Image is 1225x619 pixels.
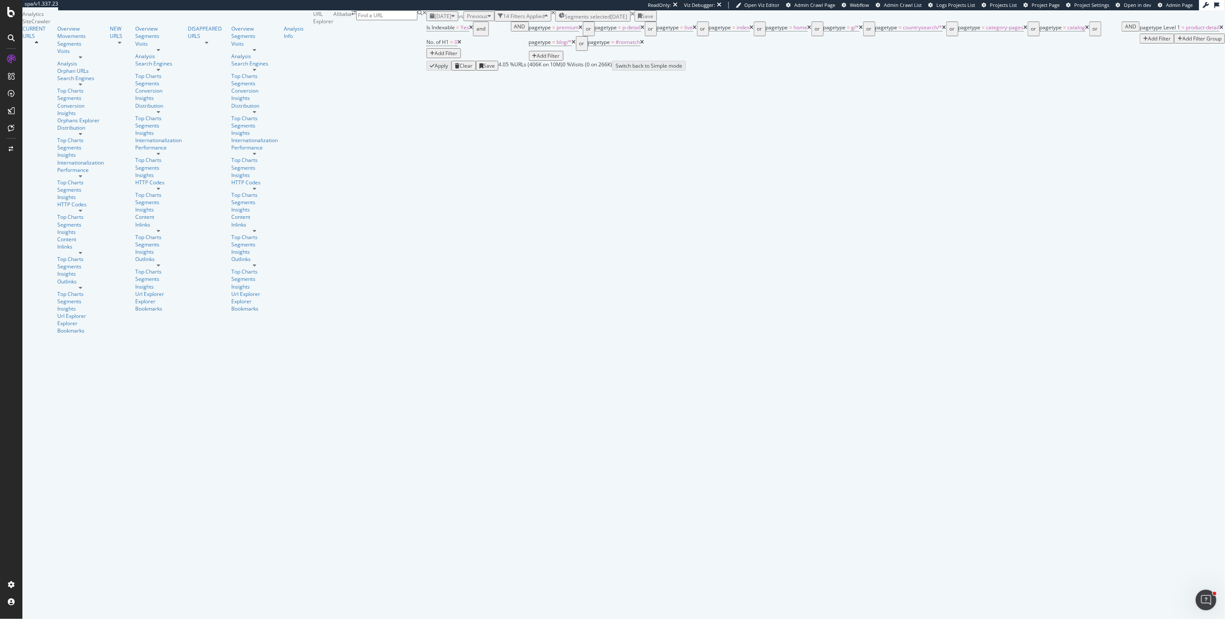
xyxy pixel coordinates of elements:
a: Analysis Info [284,25,307,40]
a: Insights [136,248,182,255]
a: Segments [231,122,278,129]
a: Top Charts [136,268,182,275]
div: Segments [231,164,278,171]
button: or [754,22,766,36]
a: Content [57,236,104,243]
a: Performance [136,144,182,151]
span: Admin Crawl Page [794,2,835,8]
div: Switch back to Simple mode [616,62,682,69]
span: Project Settings [1074,2,1109,8]
div: SiteCrawler [22,18,313,25]
div: or [1031,23,1036,35]
a: Internationalization [231,137,278,144]
div: Visits [231,40,278,47]
div: Segments [231,80,278,87]
a: Segments [136,80,182,87]
a: Top Charts [136,191,182,199]
div: NEW URLS [110,25,130,40]
div: Outlinks [57,278,104,285]
a: Admin Crawl Page [786,2,835,9]
a: HTTP Codes [136,179,182,186]
div: Insights [231,94,278,102]
a: DISAPPEARED URLS [188,25,225,40]
div: Search Engines [57,75,104,82]
iframe: Intercom live chat [1196,590,1216,610]
div: Top Charts [231,268,278,275]
div: Conversion [136,87,182,94]
span: Previous [467,12,488,20]
span: 2025 Aug. 6th [435,12,451,20]
a: Segments [231,241,278,248]
a: Url Explorer [231,290,278,298]
a: Webflow [842,2,869,9]
div: Analysis [136,53,182,60]
div: AND [1125,23,1136,30]
button: Add Filter [1140,34,1174,44]
button: Previous [463,11,494,21]
a: Insights [57,305,104,312]
div: Explorer Bookmarks [231,298,278,312]
a: Search Engines [136,60,182,67]
a: Top Charts [231,72,278,80]
button: or [583,22,595,36]
div: Url Explorer [136,290,182,298]
div: or [1093,23,1098,35]
div: Insights [231,283,278,290]
button: Segments selected[DATE] [555,10,631,22]
a: Orphans Explorer [57,117,104,124]
a: Distribution [57,124,104,131]
div: Top Charts [57,137,104,144]
div: Distribution [231,102,278,109]
a: Analysis [57,60,104,67]
button: or [863,22,875,36]
a: Internationalization [136,137,182,144]
span: Admin Page [1166,2,1193,8]
a: Segments [231,275,278,283]
div: or [867,23,872,35]
div: Segments [231,199,278,206]
button: [DATE] [426,11,458,21]
a: Movements [57,32,104,40]
a: Insights [57,151,104,159]
div: Clear [460,62,473,69]
a: Orphan URLs [57,67,104,75]
div: Insights [136,171,182,179]
a: Segments [57,263,104,270]
a: Inlinks [231,221,278,228]
div: Analytics [22,10,313,18]
a: Segments [57,144,104,151]
div: Top Charts [57,179,104,186]
a: Insights [231,171,278,179]
div: or [815,23,820,35]
div: Conversion [57,102,104,109]
a: HTTP Codes [231,179,278,186]
a: Content [231,213,278,221]
a: Performance [231,144,278,151]
div: Segments [136,122,182,129]
a: Segments [136,164,182,171]
div: Segments [57,298,104,305]
div: Alibaba [333,10,351,71]
a: Explorer Bookmarks [136,298,182,312]
div: Segments [136,275,182,283]
div: Inlinks [136,221,182,228]
a: Segments [57,40,104,47]
a: Segments [231,32,278,40]
a: Top Charts [57,87,104,94]
a: Segments [57,186,104,193]
div: Segments [57,94,104,102]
